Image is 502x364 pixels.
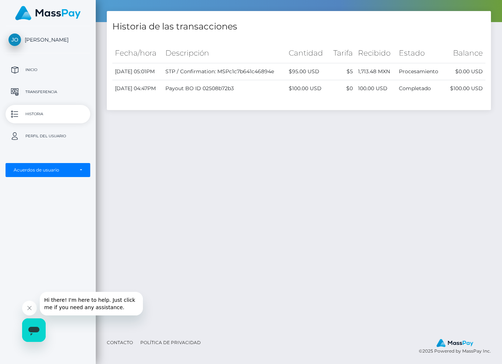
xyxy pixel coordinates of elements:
a: Inicio [6,61,90,79]
td: Payout BO ID 02508b72b3 [163,80,286,97]
p: Perfil del usuario [8,131,87,142]
th: Descripción [163,43,286,63]
th: Estado [396,43,445,63]
p: Inicio [8,64,87,75]
iframe: Mensaje de la compañía [40,292,143,315]
p: Transferencia [8,86,87,98]
th: Fecha/hora [112,43,163,63]
td: [DATE] 05:01PM [112,63,163,80]
a: Historia [6,105,90,123]
td: $5 [329,63,356,80]
th: Recibido [355,43,396,63]
td: $0 [329,80,356,97]
td: $100.00 USD [286,80,329,97]
img: MassPay [436,339,473,347]
div: Acuerdos de usuario [14,167,74,173]
td: [DATE] 04:47PM [112,80,163,97]
td: $95.00 USD [286,63,329,80]
a: Contacto [104,337,136,348]
div: © 2025 Powered by MassPay Inc. [419,339,496,355]
th: Cantidad [286,43,329,63]
td: $0.00 USD [444,63,485,80]
td: 100.00 USD [355,80,396,97]
td: STP / Confirmation: MSPc1c7b641c46894e [163,63,286,80]
iframe: Cerrar mensaje [22,301,37,315]
h4: Historia de las transacciones [112,20,485,33]
button: Acuerdos de usuario [6,163,90,177]
td: 1,713.48 MXN [355,63,396,80]
img: MassPay [15,6,81,20]
td: $100.00 USD [444,80,485,97]
td: Completado [396,80,445,97]
td: Procesamiento [396,63,445,80]
a: Política de privacidad [137,337,204,348]
iframe: Botón para iniciar la ventana de mensajería [22,318,46,342]
th: Tarifa [329,43,356,63]
p: Historia [8,109,87,120]
a: Perfil del usuario [6,127,90,145]
span: [PERSON_NAME] [6,36,90,43]
a: Transferencia [6,83,90,101]
th: Balance [444,43,485,63]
